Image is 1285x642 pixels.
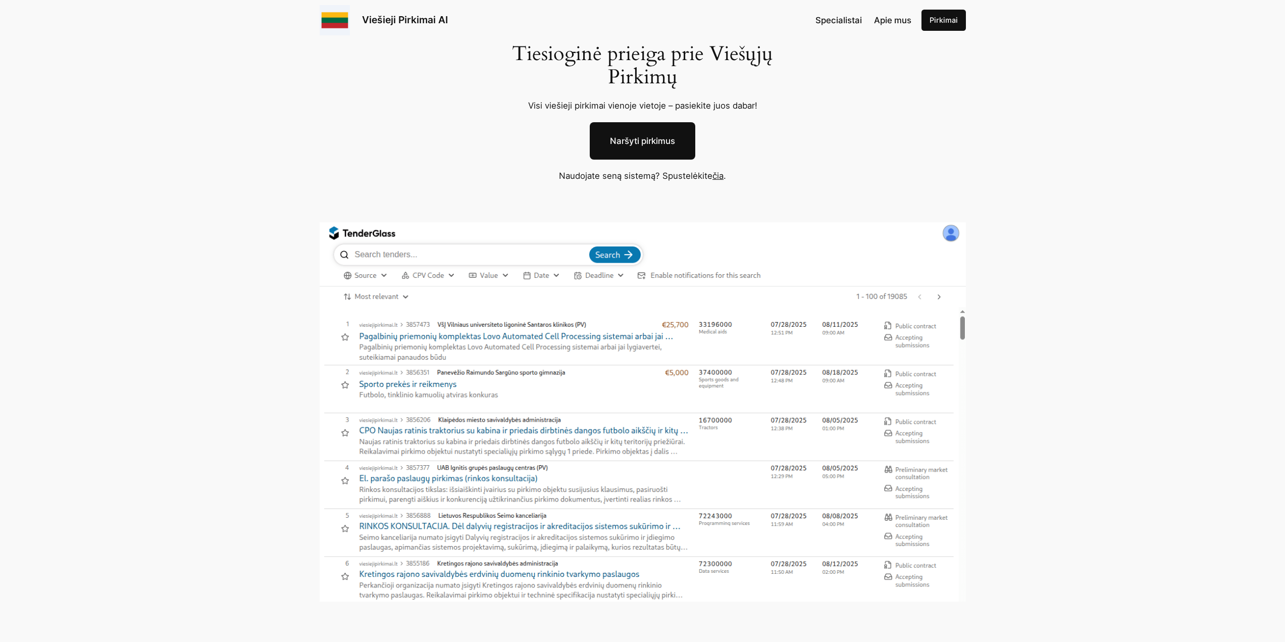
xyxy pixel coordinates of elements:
[874,14,911,27] a: Apie mus
[815,15,862,25] span: Specialistai
[320,5,350,35] img: Viešieji pirkimai logo
[590,122,695,160] a: Naršyti pirkimus
[815,14,911,27] nav: Navigation
[921,10,966,31] a: Pirkimai
[815,14,862,27] a: Specialistai
[500,99,785,112] p: Visi viešieji pirkimai vienoje vietoje – pasiekite juos dabar!
[712,171,724,181] a: čia
[486,169,799,182] p: Naudojate seną sistemą? Spustelėkite .
[874,15,911,25] span: Apie mus
[362,14,448,26] a: Viešieji Pirkimai AI
[500,42,785,89] h1: Tiesioginė prieiga prie Viešųjų Pirkimų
